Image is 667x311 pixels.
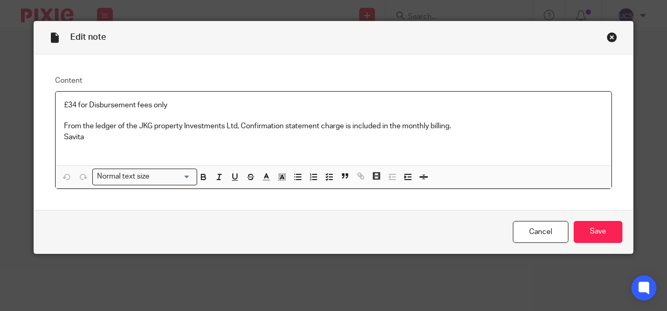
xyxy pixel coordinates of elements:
[64,132,604,142] p: Savita
[607,32,617,42] div: Close this dialog window
[64,100,604,110] p: £34 for Disbursement fees only
[64,121,604,131] p: From the ledger of the JKG property Investments Ltd, Confirmation statement charge is included in...
[92,169,197,185] div: Search for option
[95,171,152,182] span: Normal text size
[153,171,191,182] input: Search for option
[70,33,106,41] span: Edit note
[574,221,622,243] input: Save
[55,75,612,86] label: Content
[513,221,568,243] a: Cancel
